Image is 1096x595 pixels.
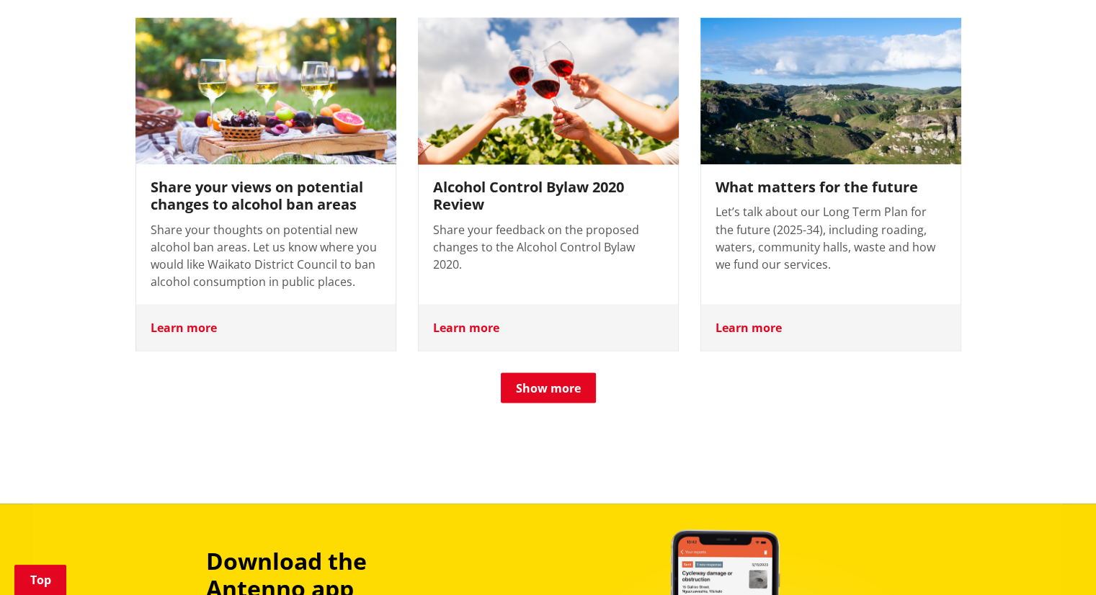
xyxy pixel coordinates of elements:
[700,17,961,351] a: What matters for the future Let’s talk about our Long Term Plan for the future (2025-34), includi...
[14,565,66,595] a: Top
[501,372,596,403] button: Show more
[433,179,664,213] h3: Alcohol Control Bylaw 2020 Review
[716,203,946,272] p: Let’s talk about our Long Term Plan for the future (2025-34), including roading, waters, communit...
[433,220,664,272] p: Share your feedback on the proposed changes to the Alcohol Control Bylaw 2020.
[419,304,678,350] div: Learn more
[700,17,961,164] img: WDC_Photography-SJP-74
[411,14,685,168] img: Alc Bylaw pic
[135,17,396,164] img: AdobeStock_210752791
[135,17,396,351] a: Share your views on potential changes to alcohol ban areas Share your thoughts on potential new a...
[136,304,396,350] div: Learn more
[151,220,381,290] p: Share your thoughts on potential new alcohol ban areas. Let us know where you would like Waikato ...
[1030,534,1082,586] iframe: Messenger Launcher
[418,17,679,351] a: People toasting with wine Alcohol Control Bylaw 2020 Review Share your feedback on the proposed c...
[151,179,381,213] h3: Share your views on potential changes to alcohol ban areas
[716,179,946,196] h3: What matters for the future
[701,304,961,350] div: Learn more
